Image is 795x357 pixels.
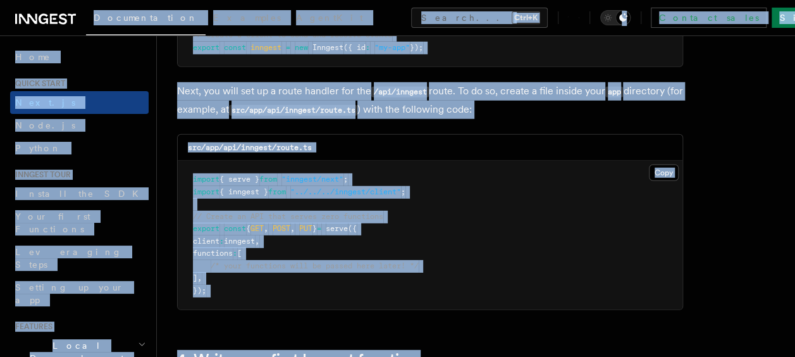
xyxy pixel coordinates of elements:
span: Leveraging Steps [15,247,122,270]
span: ; [343,175,348,184]
span: } [312,224,317,233]
span: }); [193,286,206,295]
span: "inngest/next" [281,175,343,184]
span: inngest [250,43,281,52]
span: from [259,175,277,184]
span: import [193,175,219,184]
a: Examples [206,4,288,34]
span: : [219,237,224,246]
span: "../../../inngest/client" [290,187,401,196]
code: /api/inngest [371,87,429,97]
button: Copy [649,165,679,181]
span: , [264,224,268,233]
span: = [286,43,290,52]
span: Features [10,322,52,332]
span: GET [250,224,264,233]
span: Examples [213,13,281,23]
span: client [193,237,219,246]
kbd: Ctrl+K [512,11,540,24]
span: Install the SDK [15,189,146,199]
span: Your first Functions [15,211,90,234]
a: Home [10,46,149,68]
a: Install the SDK [10,182,149,205]
a: AgentKit [288,4,371,34]
span: ({ [348,224,357,233]
span: functions [193,249,233,258]
span: PUT [299,224,312,233]
span: AgentKit [296,13,363,23]
span: POST [273,224,290,233]
span: export [193,43,219,52]
a: Your first Functions [10,205,149,241]
span: = [317,224,321,233]
span: [ [237,249,242,258]
span: { serve } [219,175,259,184]
span: Home [15,51,51,63]
span: from [268,187,286,196]
a: Leveraging Steps [10,241,149,276]
span: , [290,224,295,233]
code: app [605,87,623,97]
span: export [193,224,219,233]
span: import [193,187,219,196]
span: , [197,273,202,282]
span: ] [193,273,197,282]
span: Inngest [312,43,343,52]
span: Inngest tour [10,170,71,180]
button: Search...Ctrl+K [411,8,548,28]
span: { inngest } [219,187,268,196]
span: Setting up your app [15,282,124,305]
span: new [295,43,308,52]
span: ({ id [343,43,366,52]
span: Node.js [15,120,75,130]
code: src/app/api/inngest/route.ts [188,143,312,152]
span: const [224,224,246,233]
span: { [246,224,250,233]
span: : [366,43,370,52]
p: Next, you will set up a route handler for the route. To do so, create a file inside your director... [177,82,683,119]
a: Python [10,137,149,160]
button: Toggle dark mode [600,10,631,25]
span: // Create an API that serves zero functions [193,212,383,221]
span: "my-app" [374,43,410,52]
span: Quick start [10,78,65,89]
span: Documentation [94,13,198,23]
a: Contact sales [651,8,767,28]
span: Python [15,143,61,153]
a: Next.js [10,91,149,114]
a: Node.js [10,114,149,137]
span: , [255,237,259,246]
span: serve [326,224,348,233]
span: }); [410,43,423,52]
span: : [233,249,237,258]
a: Setting up your app [10,276,149,311]
span: /* your functions will be passed here later! */ [211,261,419,270]
a: Documentation [86,4,206,35]
span: ; [401,187,405,196]
span: const [224,43,246,52]
span: Next.js [15,97,75,108]
span: inngest [224,237,255,246]
code: src/app/api/inngest/route.ts [229,105,357,116]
